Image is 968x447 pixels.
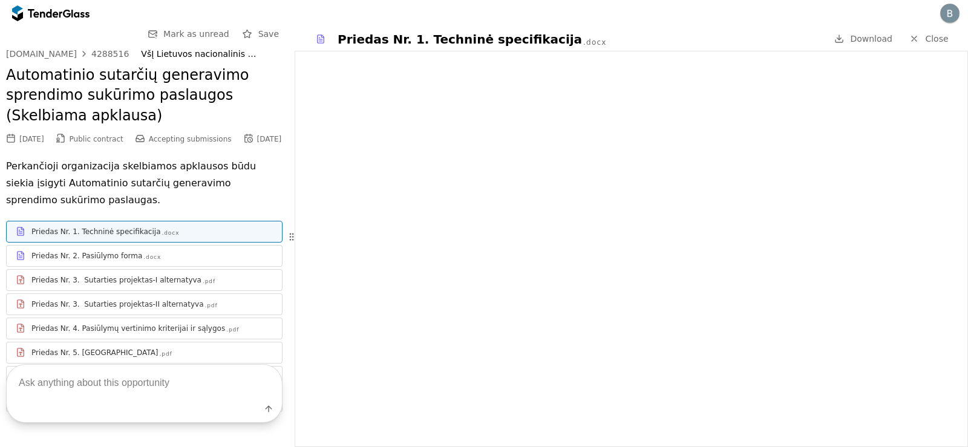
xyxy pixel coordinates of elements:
[19,135,44,143] div: [DATE]
[6,318,283,339] a: Priedas Nr. 4. Pasiūlymų vertinimo kriterijai ir sąlygos.pdf
[6,269,283,291] a: Priedas Nr. 3. Sutarties projektas-I alternatyva.pdf
[338,31,582,48] div: Priedas Nr. 1. Techninė specifikacija
[6,65,283,126] h2: Automatinio sutarčių generavimo sprendimo sukūrimo paslaugos (Skelbiama apklausa)
[239,27,283,42] button: Save
[583,38,606,48] div: .docx
[31,299,203,309] div: Priedas Nr. 3. Sutarties projektas-II alternatyva
[6,50,77,58] div: [DOMAIN_NAME]
[831,31,896,47] a: Download
[149,135,232,143] span: Accepting submissions
[70,135,123,143] span: Public contract
[143,253,161,261] div: .docx
[31,324,225,333] div: Priedas Nr. 4. Pasiūlymų vertinimo kriterijai ir sąlygos
[31,275,201,285] div: Priedas Nr. 3. Sutarties projektas-I alternatyva
[163,29,229,39] span: Mark as unread
[162,229,180,237] div: .docx
[6,221,283,243] a: Priedas Nr. 1. Techninė specifikacija.docx
[850,34,892,44] span: Download
[6,158,283,209] p: Perkančioji organizacija skelbiamos apklausos būdu siekia įsigyti Automatinio sutarčių generavimo...
[6,293,283,315] a: Priedas Nr. 3. Sutarties projektas-II alternatyva.pdf
[6,49,129,59] a: [DOMAIN_NAME]4288516
[902,31,956,47] a: Close
[203,278,215,285] div: .pdf
[258,29,279,39] span: Save
[257,135,282,143] div: [DATE]
[226,326,239,334] div: .pdf
[31,227,161,237] div: Priedas Nr. 1. Techninė specifikacija
[141,49,270,59] div: VšĮ Lietuvos nacionalinis radijas ir televizija (PV)
[91,50,129,58] div: 4288516
[144,27,233,42] button: Mark as unread
[31,251,142,261] div: Priedas Nr. 2. Pasiūlymo forma
[204,302,217,310] div: .pdf
[925,34,948,44] span: Close
[6,245,283,267] a: Priedas Nr. 2. Pasiūlymo forma.docx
